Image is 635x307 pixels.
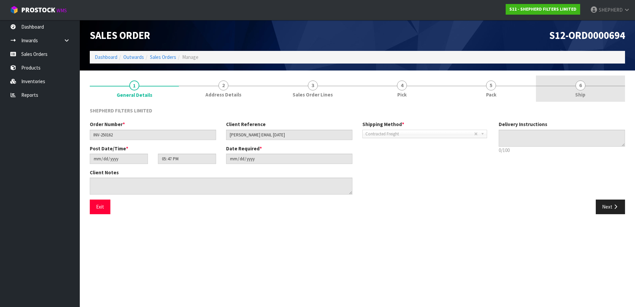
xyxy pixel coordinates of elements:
[90,169,119,176] label: Client Notes
[10,6,18,14] img: cube-alt.png
[117,91,152,98] span: General Details
[90,130,216,140] input: Order Number
[90,102,625,219] span: General Details
[397,80,407,90] span: 4
[57,7,67,14] small: WMS
[226,121,266,128] label: Client Reference
[90,200,110,214] button: Exit
[123,54,144,60] a: Outwards
[596,200,625,214] button: Next
[486,91,496,98] span: Pack
[599,7,623,13] span: SHEPHERD
[362,121,404,128] label: Shipping Method
[21,6,55,14] span: ProStock
[226,130,352,140] input: Client Reference
[95,54,117,60] a: Dashboard
[90,29,150,42] span: Sales Order
[182,54,198,60] span: Manage
[150,54,176,60] a: Sales Orders
[499,121,547,128] label: Delivery Instructions
[90,107,152,114] span: SHEPHERD FILTERS LIMITED
[226,145,262,152] label: Date Required
[90,121,125,128] label: Order Number
[293,91,333,98] span: Sales Order Lines
[486,80,496,90] span: 5
[549,29,625,42] span: S12-ORD0000694
[499,147,625,154] p: 0/100
[90,145,128,152] label: Post Date/Time
[575,91,585,98] span: Ship
[365,130,474,138] span: Contracted Freight
[129,80,139,90] span: 1
[308,80,318,90] span: 3
[205,91,241,98] span: Address Details
[397,91,407,98] span: Pick
[509,6,576,12] strong: S12 - SHEPHERD FILTERS LIMITED
[575,80,585,90] span: 6
[218,80,228,90] span: 2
